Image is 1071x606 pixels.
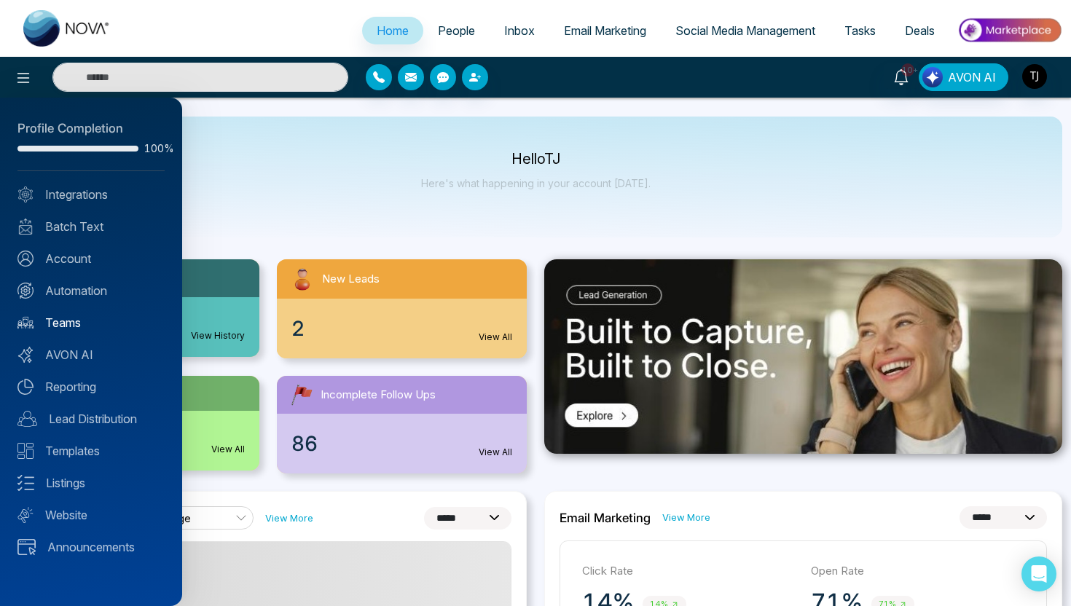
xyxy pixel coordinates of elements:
img: Reporting.svg [17,379,34,395]
img: team.svg [17,315,34,331]
a: AVON AI [17,346,165,363]
img: Lead-dist.svg [17,411,37,427]
img: Integrated.svg [17,186,34,202]
a: Batch Text [17,218,165,235]
div: Open Intercom Messenger [1021,556,1056,591]
img: announcements.svg [17,539,36,555]
a: Integrations [17,186,165,203]
a: Account [17,250,165,267]
a: Announcements [17,538,165,556]
span: 100% [144,143,165,154]
img: Templates.svg [17,443,34,459]
img: Automation.svg [17,283,34,299]
img: Account.svg [17,251,34,267]
img: Listings.svg [17,475,34,491]
a: Reporting [17,378,165,396]
a: Website [17,506,165,524]
img: Avon-AI.svg [17,347,34,363]
a: Automation [17,282,165,299]
img: batch_text_white.png [17,219,34,235]
a: Listings [17,474,165,492]
img: Website.svg [17,507,34,523]
div: Profile Completion [17,119,165,138]
a: Teams [17,314,165,331]
a: Templates [17,442,165,460]
a: Lead Distribution [17,410,165,428]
